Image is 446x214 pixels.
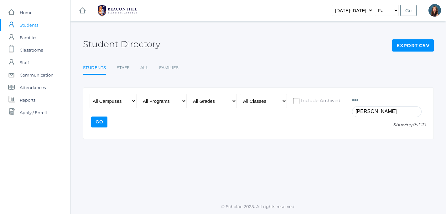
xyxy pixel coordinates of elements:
span: Families [20,31,37,44]
input: Go [400,5,417,16]
input: Include Archived [293,98,299,104]
span: Include Archived [299,97,340,105]
div: Hilary Erickson [428,4,441,17]
span: Apply / Enroll [20,106,47,119]
span: 0 [412,122,415,127]
input: Filter by name [352,106,422,117]
h2: Student Directory [83,39,160,49]
a: Export CSV [392,39,434,52]
span: Home [20,6,33,19]
p: © Scholae 2025. All rights reserved. [70,203,446,210]
span: Staff [20,56,29,69]
span: Classrooms [20,44,43,56]
input: Go [91,117,107,127]
a: Families [159,62,179,74]
span: Communication [20,69,54,81]
span: Attendances [20,81,46,94]
a: Staff [117,62,129,74]
a: Students [83,62,106,75]
span: Reports [20,94,35,106]
p: Showing of 23 [352,122,427,128]
a: All [140,62,148,74]
span: Students [20,19,38,31]
img: BHCALogos-05-308ed15e86a5a0abce9b8dd61676a3503ac9727e845dece92d48e8588c001991.png [94,3,141,18]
